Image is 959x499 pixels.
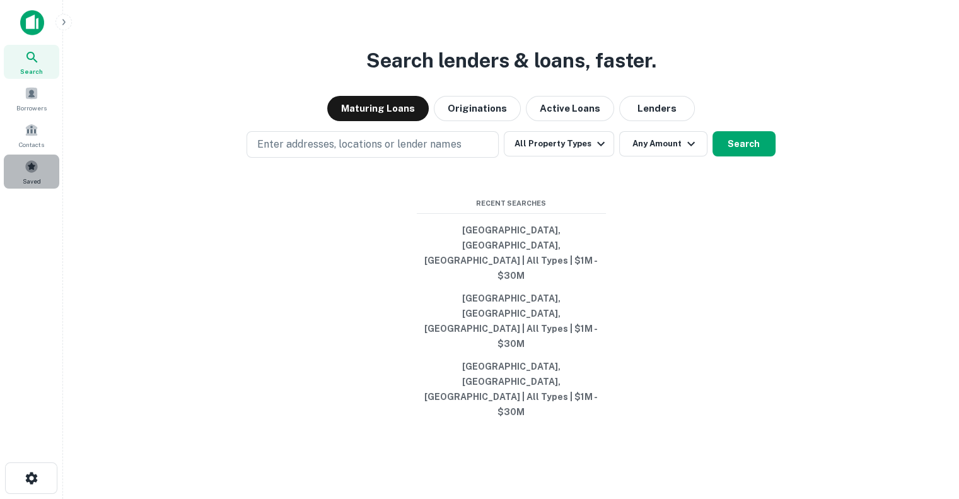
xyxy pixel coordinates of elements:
button: Maturing Loans [327,96,429,121]
button: Originations [434,96,521,121]
button: [GEOGRAPHIC_DATA], [GEOGRAPHIC_DATA], [GEOGRAPHIC_DATA] | All Types | $1M - $30M [417,355,606,423]
button: Search [712,131,776,156]
a: Contacts [4,118,59,152]
span: Search [20,66,43,76]
span: Recent Searches [417,198,606,209]
iframe: Chat Widget [896,398,959,459]
span: Saved [23,176,41,186]
h3: Search lenders & loans, faster. [366,45,656,76]
button: [GEOGRAPHIC_DATA], [GEOGRAPHIC_DATA], [GEOGRAPHIC_DATA] | All Types | $1M - $30M [417,219,606,287]
button: Enter addresses, locations or lender names [247,131,499,158]
button: Active Loans [526,96,614,121]
img: capitalize-icon.png [20,10,44,35]
a: Borrowers [4,81,59,115]
button: Lenders [619,96,695,121]
a: Search [4,45,59,79]
button: [GEOGRAPHIC_DATA], [GEOGRAPHIC_DATA], [GEOGRAPHIC_DATA] | All Types | $1M - $30M [417,287,606,355]
button: All Property Types [504,131,613,156]
span: Borrowers [16,103,47,113]
span: Contacts [19,139,44,150]
p: Enter addresses, locations or lender names [257,137,461,152]
a: Saved [4,155,59,189]
button: Any Amount [619,131,707,156]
